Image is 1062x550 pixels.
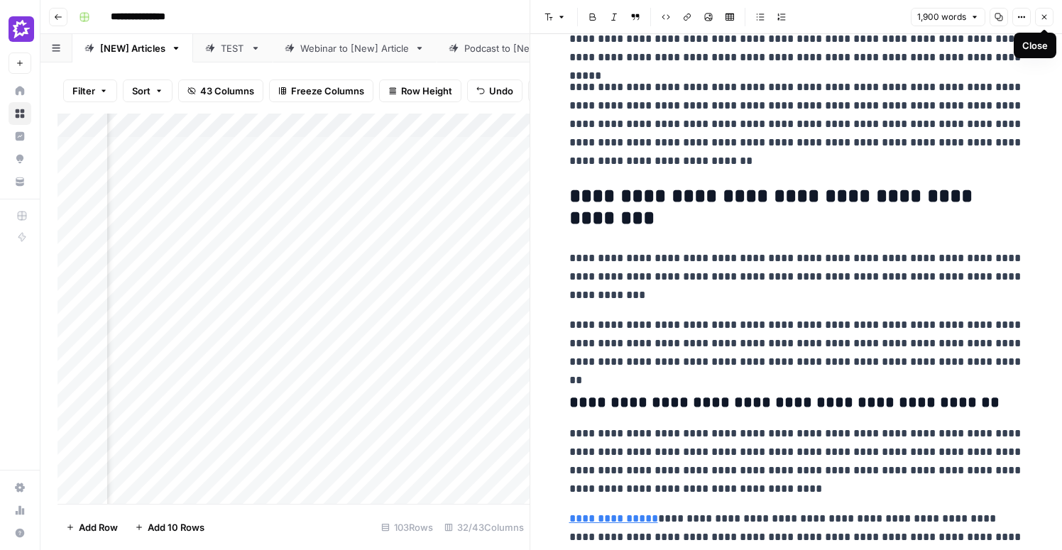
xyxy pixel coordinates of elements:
[9,476,31,499] a: Settings
[63,79,117,102] button: Filter
[401,84,452,98] span: Row Height
[269,79,373,102] button: Freeze Columns
[126,516,213,539] button: Add 10 Rows
[100,41,165,55] div: [NEW] Articles
[437,34,601,62] a: Podcast to [New] Article
[9,11,31,47] button: Workspace: Gong
[439,516,530,539] div: 32/43 Columns
[72,84,95,98] span: Filter
[193,34,273,62] a: TEST
[291,84,364,98] span: Freeze Columns
[9,16,34,42] img: Gong Logo
[273,34,437,62] a: Webinar to [New] Article
[9,499,31,522] a: Usage
[917,11,966,23] span: 1,900 words
[9,170,31,193] a: Your Data
[489,84,513,98] span: Undo
[376,516,439,539] div: 103 Rows
[9,522,31,544] button: Help + Support
[467,79,522,102] button: Undo
[132,84,150,98] span: Sort
[9,79,31,102] a: Home
[148,520,204,534] span: Add 10 Rows
[178,79,263,102] button: 43 Columns
[9,102,31,125] a: Browse
[79,520,118,534] span: Add Row
[58,516,126,539] button: Add Row
[911,8,985,26] button: 1,900 words
[9,125,31,148] a: Insights
[1022,38,1048,53] div: Close
[9,148,31,170] a: Opportunities
[200,84,254,98] span: 43 Columns
[72,34,193,62] a: [NEW] Articles
[464,41,573,55] div: Podcast to [New] Article
[379,79,461,102] button: Row Height
[123,79,173,102] button: Sort
[221,41,245,55] div: TEST
[300,41,409,55] div: Webinar to [New] Article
